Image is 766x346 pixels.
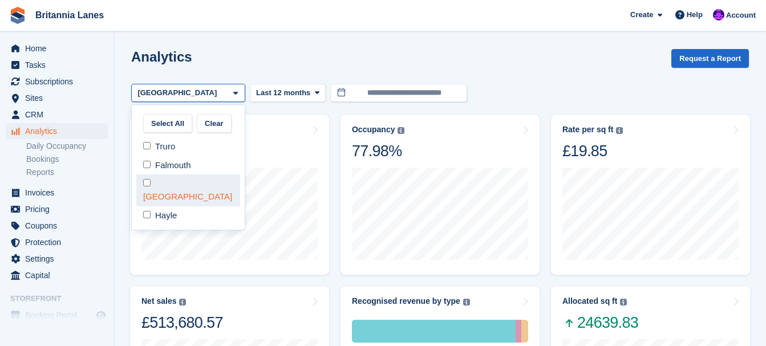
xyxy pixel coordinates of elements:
[6,185,108,201] a: menu
[25,218,94,234] span: Coupons
[562,313,638,332] span: 24639.83
[521,320,528,343] div: One-off
[562,125,613,135] div: Rate per sq ft
[136,87,221,99] div: [GEOGRAPHIC_DATA]
[25,185,94,201] span: Invoices
[630,9,653,21] span: Create
[6,123,108,139] a: menu
[6,307,108,323] a: menu
[352,141,404,161] div: 77.98%
[136,156,240,174] div: Falmouth
[463,299,470,306] img: icon-info-grey-7440780725fd019a000dd9b08b2336e03edf1995a4989e88bcd33f0948082b44.svg
[25,201,94,217] span: Pricing
[6,107,108,123] a: menu
[9,7,26,24] img: stora-icon-8386f47178a22dfd0bd8f6a31ec36ba5ce8667c1dd55bd0f319d3a0aa187defe.svg
[25,57,94,73] span: Tasks
[562,296,617,306] div: Allocated sq ft
[143,114,192,133] button: Select All
[25,123,94,139] span: Analytics
[141,296,176,306] div: Net sales
[6,218,108,234] a: menu
[6,40,108,56] a: menu
[25,90,94,106] span: Sites
[620,299,627,306] img: icon-info-grey-7440780725fd019a000dd9b08b2336e03edf1995a4989e88bcd33f0948082b44.svg
[671,49,749,68] button: Request a Report
[136,137,240,156] div: Truro
[687,9,703,21] span: Help
[141,313,223,332] div: £513,680.57
[10,293,114,304] span: Storefront
[31,6,108,25] a: Britannia Lanes
[197,114,232,133] button: Clear
[6,267,108,283] a: menu
[25,74,94,89] span: Subscriptions
[352,125,395,135] div: Occupancy
[6,251,108,267] a: menu
[136,174,240,206] div: [GEOGRAPHIC_DATA]
[562,141,623,161] div: £19.85
[94,308,108,322] a: Preview store
[398,127,404,134] img: icon-info-grey-7440780725fd019a000dd9b08b2336e03edf1995a4989e88bcd33f0948082b44.svg
[25,307,94,323] span: Booking Portal
[6,74,108,89] a: menu
[25,40,94,56] span: Home
[26,154,108,165] a: Bookings
[26,167,108,178] a: Reports
[250,84,326,103] button: Last 12 months
[25,107,94,123] span: CRM
[352,320,516,343] div: Storage
[726,10,756,21] span: Account
[131,49,192,64] h2: Analytics
[25,234,94,250] span: Protection
[616,127,623,134] img: icon-info-grey-7440780725fd019a000dd9b08b2336e03edf1995a4989e88bcd33f0948082b44.svg
[6,201,108,217] a: menu
[256,87,310,99] span: Last 12 months
[179,299,186,306] img: icon-info-grey-7440780725fd019a000dd9b08b2336e03edf1995a4989e88bcd33f0948082b44.svg
[25,267,94,283] span: Capital
[713,9,724,21] img: Mark Lane
[6,57,108,73] a: menu
[136,206,240,225] div: Hayle
[25,251,94,267] span: Settings
[6,90,108,106] a: menu
[26,141,108,152] a: Daily Occupancy
[6,234,108,250] a: menu
[352,296,460,306] div: Recognised revenue by type
[516,320,521,343] div: Protection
